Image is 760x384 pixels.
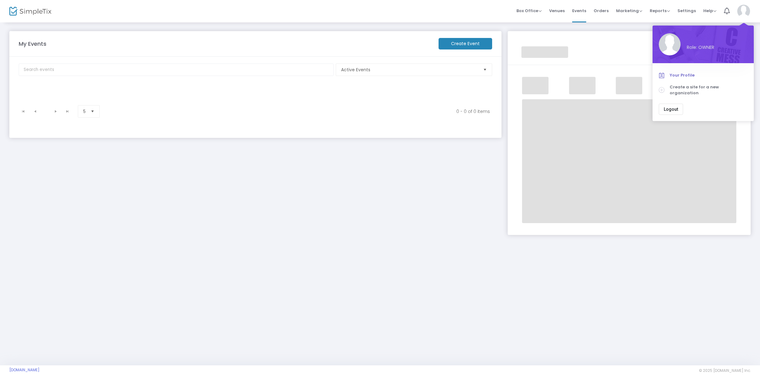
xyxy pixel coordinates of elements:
span: Role: OWNER [687,44,748,51]
m-panel-title: My Events [16,40,435,48]
span: Orders [594,3,609,19]
kendo-pager-info: 0 - 0 of 0 items [111,108,490,115]
span: Box Office [516,8,542,14]
span: Settings [677,3,696,19]
span: Events [572,3,586,19]
span: Logout [664,107,678,112]
span: Create a site for a new organization [670,84,748,96]
button: Select [481,64,489,76]
button: Select [88,105,97,117]
span: © 2025 [DOMAIN_NAME] Inc. [699,368,751,373]
button: Logout [659,104,683,115]
div: Data table [15,87,497,102]
span: Reports [650,8,670,14]
span: 5 [83,108,86,115]
a: [DOMAIN_NAME] [9,368,40,372]
a: Your Profile [659,69,748,81]
span: Active Events [341,67,478,73]
span: Help [703,8,716,14]
span: Your Profile [670,72,748,78]
input: Search events [19,63,334,76]
span: Marketing [616,8,642,14]
span: Venues [549,3,565,19]
m-button: Create Event [439,38,492,49]
a: Create a site for a new organization [659,81,748,99]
